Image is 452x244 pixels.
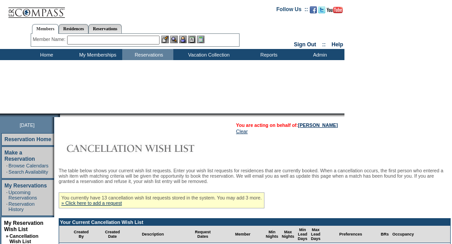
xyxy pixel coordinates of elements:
td: · [6,201,8,212]
td: Request Dates [184,226,222,243]
td: Description [122,226,184,243]
td: Home [20,49,71,60]
img: Become our fan on Facebook [310,6,317,13]
img: Subscribe to our YouTube Channel [327,7,343,13]
td: My Memberships [71,49,122,60]
a: Subscribe to our YouTube Channel [327,9,343,14]
td: Your Current Cancellation Wish List [59,219,450,226]
a: Browse Calendars [8,163,48,168]
td: Reports [242,49,293,60]
td: · [6,163,8,168]
a: Upcoming Reservations [8,190,37,200]
a: » Click here to add a request [61,200,122,206]
td: · [6,169,8,175]
td: Created Date [103,226,122,243]
td: Min Lead Days [296,226,309,243]
img: b_edit.gif [161,36,169,43]
img: blank.gif [60,114,61,117]
a: Reservations [88,24,122,33]
img: promoShadowLeftCorner.gif [57,114,60,117]
span: You are acting on behalf of: [236,122,338,128]
a: Cancellation Wish List [9,233,38,244]
a: Help [332,41,343,48]
td: Max Nights [280,226,296,243]
a: Sign Out [294,41,316,48]
a: [PERSON_NAME] [298,122,338,128]
a: Residences [59,24,88,33]
img: Cancellation Wish List [59,139,236,157]
td: Follow Us :: [276,5,308,16]
td: Preferences [322,226,379,243]
b: » [6,233,8,239]
td: Vacation Collection [173,49,242,60]
a: Members [32,24,59,34]
td: Member [221,226,264,243]
td: · [6,190,8,200]
div: You currently have 13 cancellation wish list requests stored in the system. You may add 3 more. [59,192,264,208]
a: My Reservation Wish List [4,220,44,232]
td: Created By [59,226,103,243]
div: Member Name: [33,36,67,43]
span: [DATE] [20,122,35,128]
td: Min Nights [264,226,280,243]
img: Impersonate [179,36,187,43]
img: b_calculator.gif [197,36,204,43]
a: Clear [236,129,248,134]
a: Follow us on Twitter [318,9,325,14]
img: Follow us on Twitter [318,6,325,13]
img: Reservations [188,36,196,43]
td: Reservations [122,49,173,60]
span: :: [322,41,326,48]
td: Admin [293,49,344,60]
a: Reservation Home [4,136,51,142]
a: Become our fan on Facebook [310,9,317,14]
a: Search Availability [8,169,48,175]
td: Max Lead Days [309,226,323,243]
td: BRs [379,226,391,243]
a: Make a Reservation [4,150,35,162]
a: Reservation History [8,201,35,212]
img: View [170,36,178,43]
a: My Reservations [4,183,47,189]
td: Occupancy [391,226,416,243]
